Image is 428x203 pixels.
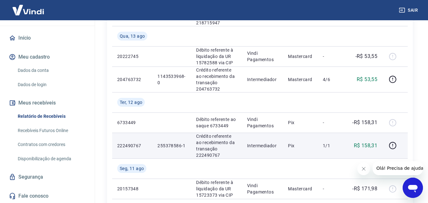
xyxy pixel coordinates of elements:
[8,170,87,184] a: Segurança
[117,143,147,149] p: 222490767
[117,76,147,83] p: 204763732
[398,4,420,16] button: Sair
[323,143,342,149] p: 1/1
[15,78,87,91] a: Dados de login
[4,4,53,10] span: Olá! Precisa de ajuda?
[288,119,313,126] p: Pix
[15,64,87,77] a: Dados da conta
[15,124,87,137] a: Recebíveis Futuros Online
[8,96,87,110] button: Meus recebíveis
[288,53,313,60] p: Mastercard
[157,143,186,149] p: 255378586-1
[15,138,87,151] a: Contratos com credores
[8,50,87,64] button: Meu cadastro
[117,186,147,192] p: 20157348
[354,142,378,149] p: R$ 158,31
[288,186,313,192] p: Mastercard
[323,119,342,126] p: -
[247,143,278,149] p: Intermediador
[196,116,237,129] p: Débito referente ao saque 6733449
[15,110,87,123] a: Relatório de Recebíveis
[352,119,377,126] p: -R$ 158,31
[120,165,144,172] span: Seg, 11 ago
[352,185,377,193] p: -R$ 171,98
[247,76,278,83] p: Intermediador
[357,76,377,83] p: R$ 53,55
[196,47,237,66] p: Débito referente à liquidação da UR 15782588 via CIP
[323,76,342,83] p: 4/6
[120,99,142,105] span: Ter, 12 ago
[323,186,342,192] p: -
[8,189,87,203] a: Fale conosco
[403,178,423,198] iframe: Botão para abrir a janela de mensagens
[247,182,278,195] p: Vindi Pagamentos
[323,53,342,60] p: -
[8,0,49,20] img: Vindi
[196,179,237,198] p: Débito referente à liquidação da UR 15723373 via CIP
[357,162,370,175] iframe: Fechar mensagem
[8,31,87,45] a: Início
[247,116,278,129] p: Vindi Pagamentos
[120,33,145,39] span: Qua, 13 ago
[196,133,237,158] p: Crédito referente ao recebimento da transação 222490767
[15,152,87,165] a: Disponibilização de agenda
[157,73,186,86] p: 1143533968-0
[355,53,378,60] p: -R$ 53,55
[288,143,313,149] p: Pix
[117,119,147,126] p: 6733449
[247,50,278,63] p: Vindi Pagamentos
[288,76,313,83] p: Mastercard
[117,53,147,60] p: 20222745
[196,67,237,92] p: Crédito referente ao recebimento da transação 204763732
[373,161,423,175] iframe: Mensagem da empresa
